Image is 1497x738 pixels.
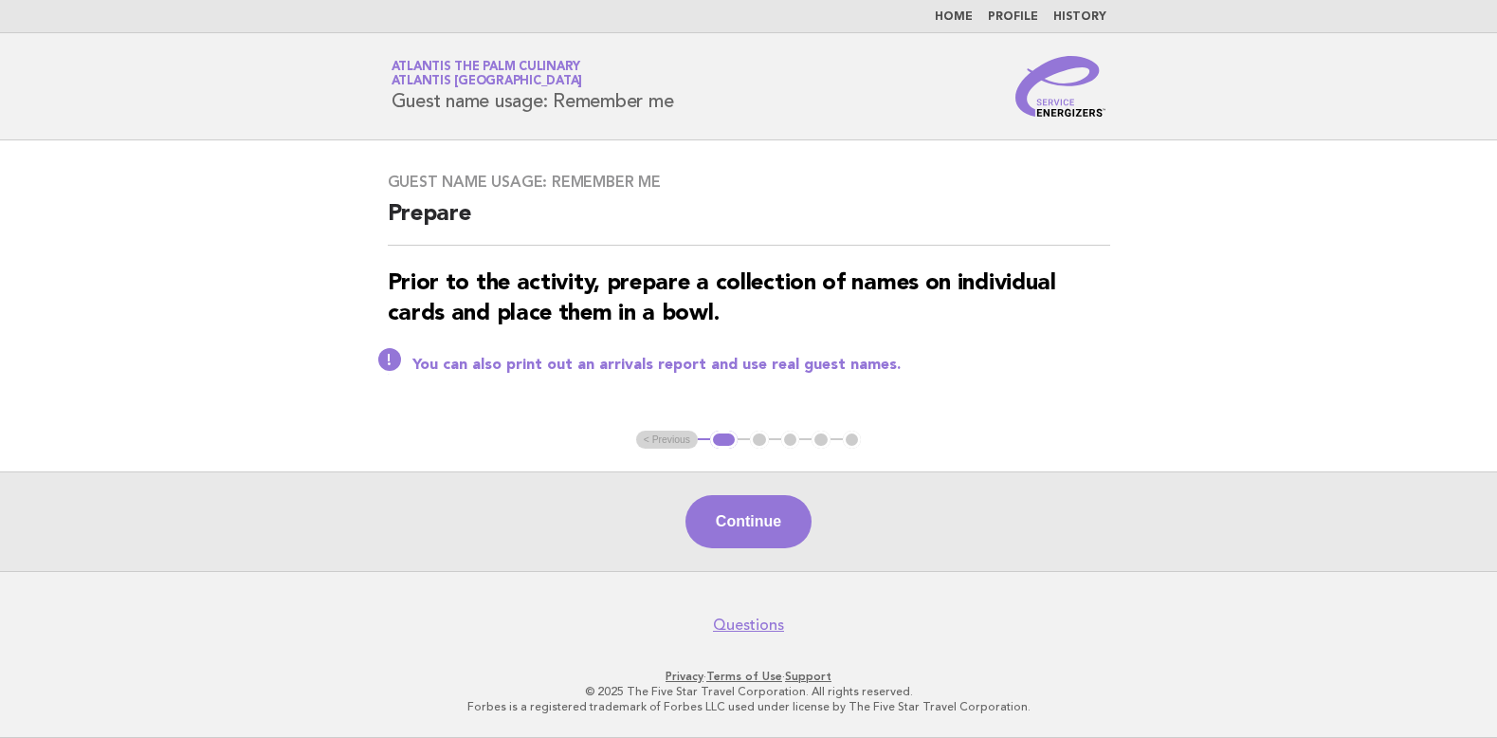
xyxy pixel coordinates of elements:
a: Support [785,670,831,683]
a: Profile [988,11,1038,23]
span: Atlantis [GEOGRAPHIC_DATA] [392,76,583,88]
button: Continue [685,495,812,548]
a: Questions [713,616,784,635]
strong: Prior to the activity, prepare a collection of names on individual cards and place them in a bowl. [388,272,1056,325]
h1: Guest name usage: Remember me [392,62,674,111]
p: · · [169,669,1329,684]
p: Forbes is a registered trademark of Forbes LLC used under license by The Five Star Travel Corpora... [169,699,1329,714]
button: 1 [710,431,738,450]
a: Home [935,11,973,23]
p: © 2025 The Five Star Travel Corporation. All rights reserved. [169,684,1329,699]
h2: Prepare [388,199,1110,246]
img: Service Energizers [1015,56,1106,117]
a: Terms of Use [706,670,782,683]
a: Privacy [666,670,703,683]
a: History [1053,11,1106,23]
p: You can also print out an arrivals report and use real guest names. [412,356,1110,375]
a: Atlantis The Palm CulinaryAtlantis [GEOGRAPHIC_DATA] [392,61,583,87]
h3: Guest name usage: Remember me [388,173,1110,192]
